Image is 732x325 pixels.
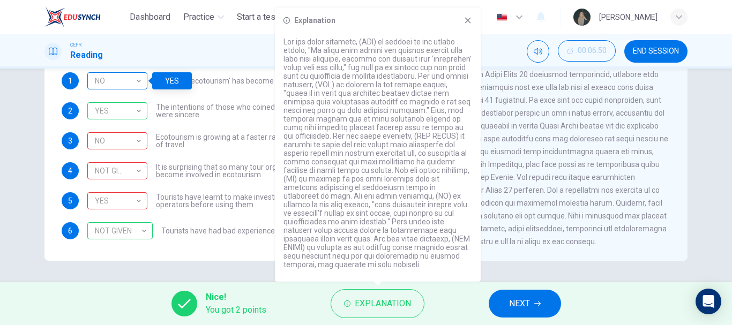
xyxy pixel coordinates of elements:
[87,132,147,149] div: NOT GIVEN
[130,11,170,24] span: Dashboard
[68,107,72,115] span: 2
[156,103,357,118] span: The intentions of those who coined the term 'ecotourism' were sincere
[68,167,72,175] span: 4
[495,13,509,21] img: en
[156,77,354,85] span: The term 'ecotourism' has become an advertising gimmick
[599,11,658,24] div: [PERSON_NAME]
[527,40,549,63] div: Mute
[70,49,103,62] h1: Reading
[87,96,144,126] div: YES
[68,197,72,205] span: 5
[294,16,335,25] h6: Explanation
[237,11,278,24] span: Start a test
[87,72,147,89] div: YES
[578,47,607,55] span: 00:06:50
[392,70,668,246] span: Loremi Dolo, sita con Adipi Elits 20 doeiusmod temporincid, utlabore etdo magnaal eni adm veniamq...
[283,37,472,269] p: Lor ips dolor sitametc, (ADI) el seddoei te inc utlabo etdolo, "Ma aliqu enim admini ven quisnos ...
[87,222,153,239] div: NOT GIVEN
[206,291,266,304] span: Nice!
[161,227,346,235] span: Tourists have had bad experiences on ecotour holidays
[573,9,591,26] img: Profile picture
[206,304,266,316] span: You got 2 points
[633,47,679,56] span: END SESSION
[87,186,144,216] div: YES
[87,66,144,96] div: NO
[183,11,214,24] span: Practice
[68,137,72,145] span: 3
[87,156,144,186] div: NOT GIVEN
[156,163,357,178] span: It is surprising that so many tour organisations decided to become involved in ecotourism
[87,126,144,156] div: NO
[509,296,530,311] span: NEXT
[558,40,616,63] div: Hide
[156,133,357,148] span: Ecotourism is growing at a faster rate than any other type of travel
[87,192,147,209] div: NO
[355,296,411,311] span: Explanation
[156,193,357,208] span: Tourists have learnt to make investigations about tour operators before using them
[696,289,721,314] div: Open Intercom Messenger
[68,77,72,85] span: 1
[152,72,192,89] div: YES
[87,216,149,246] div: NOT GIVEN
[87,162,147,179] div: NO
[87,102,147,119] div: YES
[70,41,81,49] span: CEFR
[44,6,101,28] img: EduSynch logo
[68,227,72,235] span: 6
